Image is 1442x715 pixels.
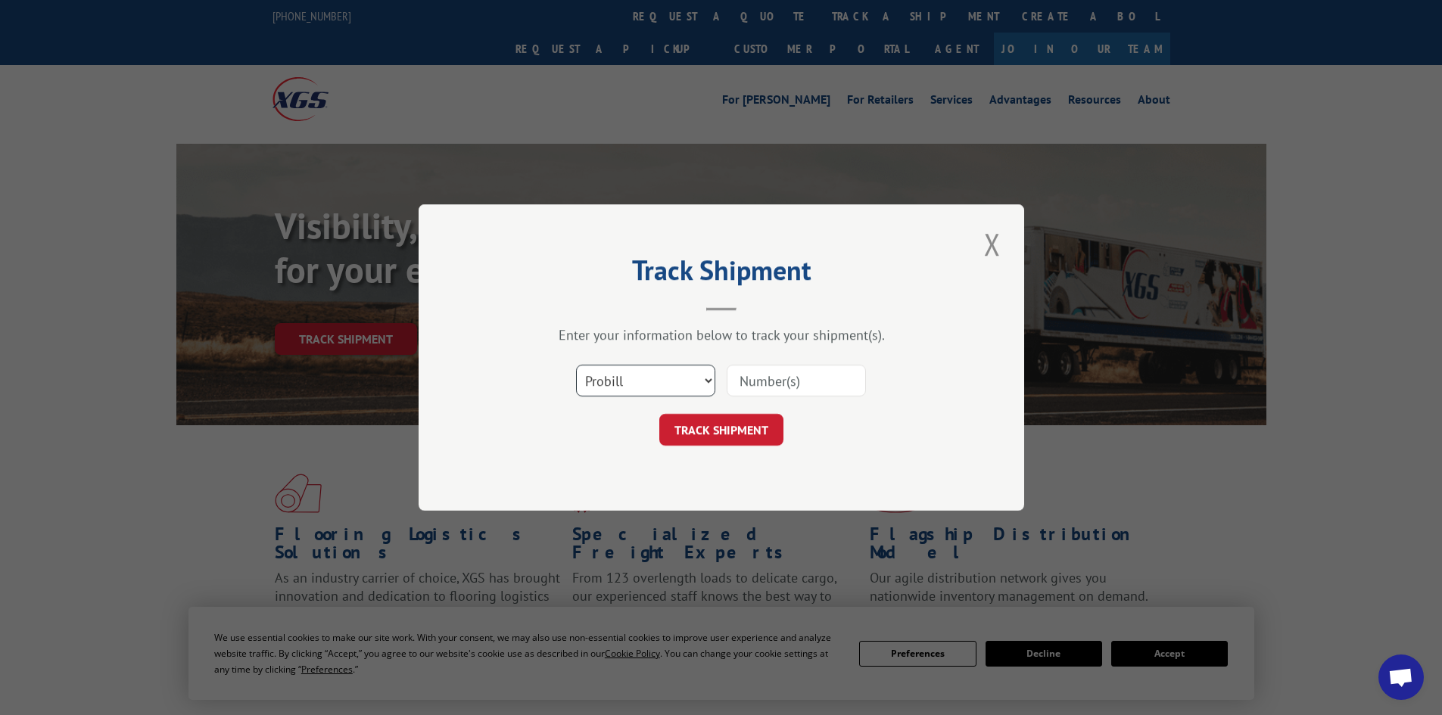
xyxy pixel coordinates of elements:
div: Enter your information below to track your shipment(s). [494,326,948,344]
input: Number(s) [727,365,866,396]
button: Close modal [980,223,1005,265]
a: Open chat [1378,654,1424,700]
button: TRACK SHIPMENT [659,414,783,446]
h2: Track Shipment [494,260,948,288]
